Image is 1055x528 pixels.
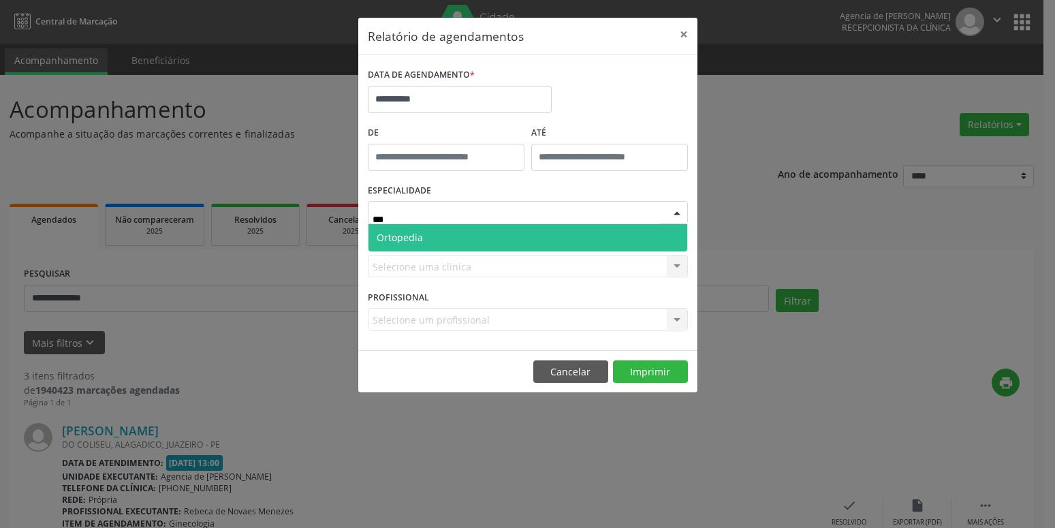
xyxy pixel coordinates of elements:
[368,287,429,308] label: PROFISSIONAL
[670,18,697,51] button: Close
[368,181,431,202] label: ESPECIALIDADE
[613,360,688,384] button: Imprimir
[531,123,688,144] label: ATÉ
[368,27,524,45] h5: Relatório de agendamentos
[533,360,608,384] button: Cancelar
[377,231,423,244] span: Ortopedia
[368,123,524,144] label: De
[368,65,475,86] label: DATA DE AGENDAMENTO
